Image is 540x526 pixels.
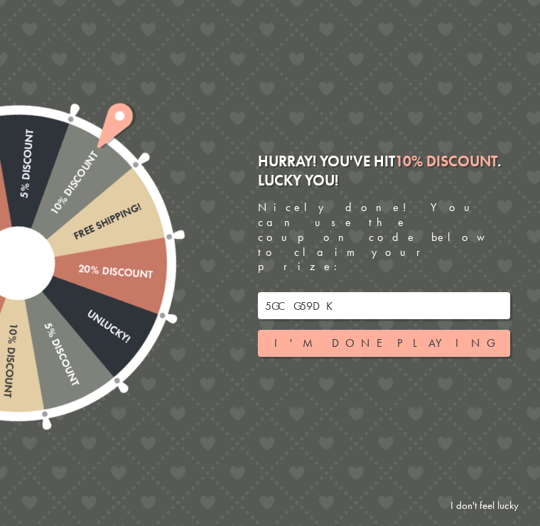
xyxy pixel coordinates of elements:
em: 10% Discount [395,151,497,171]
div: 5% Discount [12,260,80,387]
div: Hurray! You've hit . Lucky you! [258,151,510,190]
button: I'm done playing [258,330,510,357]
div: Nicely done! You can use the coupon code below to claim your prize: [258,200,510,274]
div: 10% Discount [13,149,100,267]
input: Your email [258,292,510,319]
div: Unlucky! [14,258,132,345]
a: I don't feel lucky [443,493,526,519]
div: 20% Discount [17,257,153,281]
div: Free shipping! [15,200,142,269]
div: 5% Discount [11,128,36,264]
